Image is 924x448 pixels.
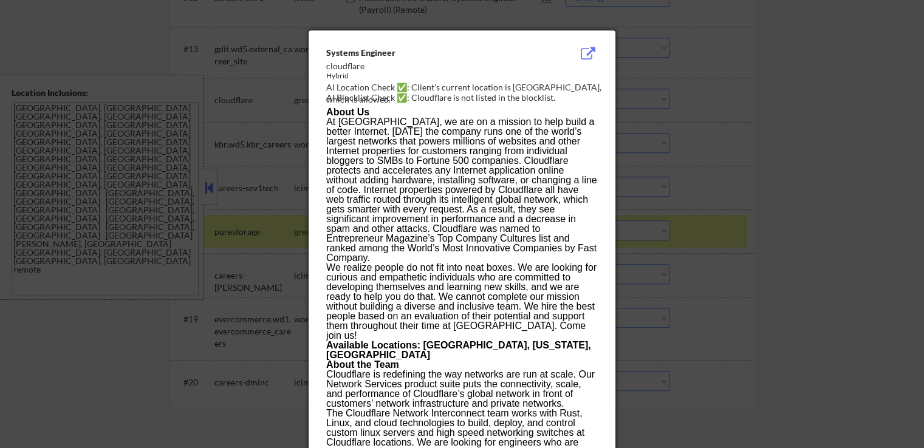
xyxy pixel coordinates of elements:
span: We realize people do not fit into neat boxes. We are looking for curious and empathetic individua... [326,262,597,341]
strong: Available Locations: [GEOGRAPHIC_DATA], [US_STATE], [GEOGRAPHIC_DATA] [326,340,591,360]
div: Hybrid [326,71,536,81]
strong: About the Team [326,359,399,370]
div: AI Blocklist Check ✅: Cloudflare is not listed in the blocklist. [326,92,603,104]
div: Systems Engineer [326,47,536,59]
p: At [GEOGRAPHIC_DATA], we are on a mission to help build a better Internet. [DATE] the company run... [326,117,597,263]
p: Cloudflare is redefining the way networks are run at scale. Our Network Services product suite pu... [326,370,597,409]
strong: About Us [326,107,369,117]
div: cloudflare [326,60,536,72]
